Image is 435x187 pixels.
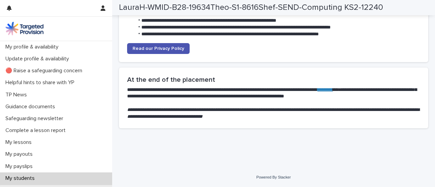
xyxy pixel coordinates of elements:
[3,56,74,62] p: Update profile & availability
[3,151,38,157] p: My payouts
[3,175,40,182] p: My students
[3,79,80,86] p: Helpful hints to share with YP
[3,127,71,134] p: Complete a lesson report
[5,22,43,35] img: M5nRWzHhSzIhMunXDL62
[133,46,184,51] span: Read our Privacy Policy
[127,76,420,84] h2: At the end of the placement
[3,139,37,146] p: My lessons
[3,68,88,74] p: 🔴 Raise a safeguarding concern
[3,115,69,122] p: Safeguarding newsletter
[3,163,38,170] p: My payslips
[3,104,60,110] p: Guidance documents
[3,92,32,98] p: TP News
[256,175,291,179] a: Powered By Stacker
[3,44,64,50] p: My profile & availability
[127,43,190,54] a: Read our Privacy Policy
[119,3,383,13] h2: LauraH-WMID-B28-19634Theo-S1-8616Shef-SEND-Computing KS2-12240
